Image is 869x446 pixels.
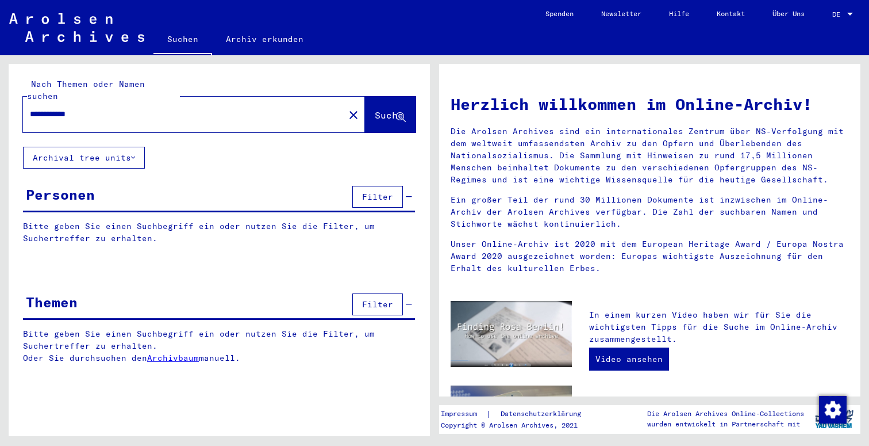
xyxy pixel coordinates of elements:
[23,328,416,364] p: Bitte geben Sie einen Suchbegriff ein oder nutzen Sie die Filter, um Suchertreffer zu erhalten. O...
[832,10,845,18] span: DE
[589,348,669,371] a: Video ansehen
[342,103,365,126] button: Clear
[153,25,212,55] a: Suchen
[441,420,595,430] p: Copyright © Arolsen Archives, 2021
[23,220,415,245] p: Bitte geben Sie einen Suchbegriff ein oder nutzen Sie die Filter, um Suchertreffer zu erhalten.
[441,408,486,420] a: Impressum
[23,147,145,169] button: Archival tree units
[375,109,403,121] span: Suche
[347,108,360,122] mat-icon: close
[352,186,403,208] button: Filter
[491,408,595,420] a: Datenschutzerklärung
[451,125,849,186] p: Die Arolsen Archives sind ein internationales Zentrum über NS-Verfolgung mit dem weltweit umfasse...
[647,409,804,419] p: Die Arolsen Archives Online-Collections
[365,97,416,132] button: Suche
[813,405,856,433] img: yv_logo.png
[819,396,847,424] img: Zustimmung ändern
[818,395,846,423] div: Zustimmung ändern
[26,184,95,205] div: Personen
[451,238,849,275] p: Unser Online-Archiv ist 2020 mit dem European Heritage Award / Europa Nostra Award 2020 ausgezeic...
[451,92,849,116] h1: Herzlich willkommen im Online-Archiv!
[26,292,78,312] div: Themen
[647,419,804,429] p: wurden entwickelt in Partnerschaft mit
[147,353,199,363] a: Archivbaum
[27,79,145,101] mat-label: Nach Themen oder Namen suchen
[9,13,144,42] img: Arolsen_neg.svg
[362,192,393,202] span: Filter
[451,194,849,230] p: Ein großer Teil der rund 30 Millionen Dokumente ist inzwischen im Online-Archiv der Arolsen Archi...
[362,299,393,310] span: Filter
[212,25,317,53] a: Archiv erkunden
[451,301,572,367] img: video.jpg
[589,309,849,345] p: In einem kurzen Video haben wir für Sie die wichtigsten Tipps für die Suche im Online-Archiv zusa...
[441,408,595,420] div: |
[352,293,403,315] button: Filter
